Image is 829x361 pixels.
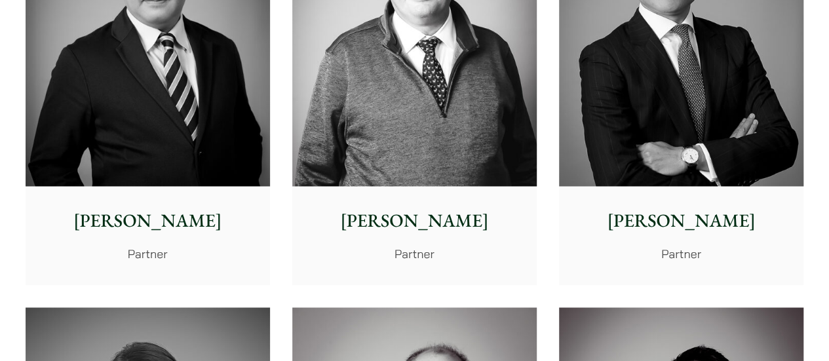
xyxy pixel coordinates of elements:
p: Partner [569,245,793,263]
p: [PERSON_NAME] [303,207,526,235]
p: Partner [36,245,260,263]
p: [PERSON_NAME] [36,207,260,235]
p: Partner [303,245,526,263]
p: [PERSON_NAME] [569,207,793,235]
